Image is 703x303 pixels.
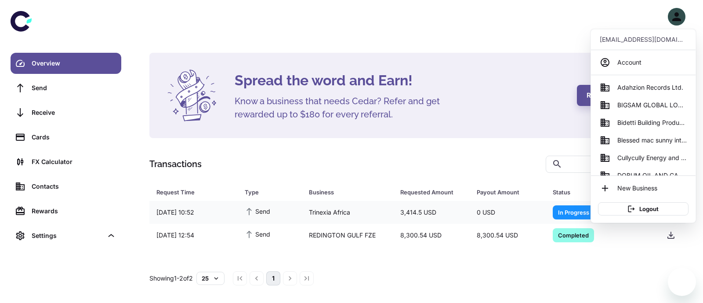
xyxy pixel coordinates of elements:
p: [EMAIL_ADDRESS][DOMAIN_NAME] [600,35,687,44]
span: BIGSAM GLOBAL LOGISTICS LTD [617,100,687,110]
span: Adahzion Records Ltd. [617,83,683,92]
span: Bidetti Building Product Enterprise [617,118,687,128]
span: DOBUM OIL AND GAS LIMITED [617,171,687,180]
span: Cullycully Energy and Trade services [617,153,687,163]
li: New Business [594,179,692,197]
iframe: Button to launch messaging window [668,268,696,296]
span: Blessed mac sunny international ventures [617,135,687,145]
a: Account [594,54,692,71]
button: Logout [598,202,689,215]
